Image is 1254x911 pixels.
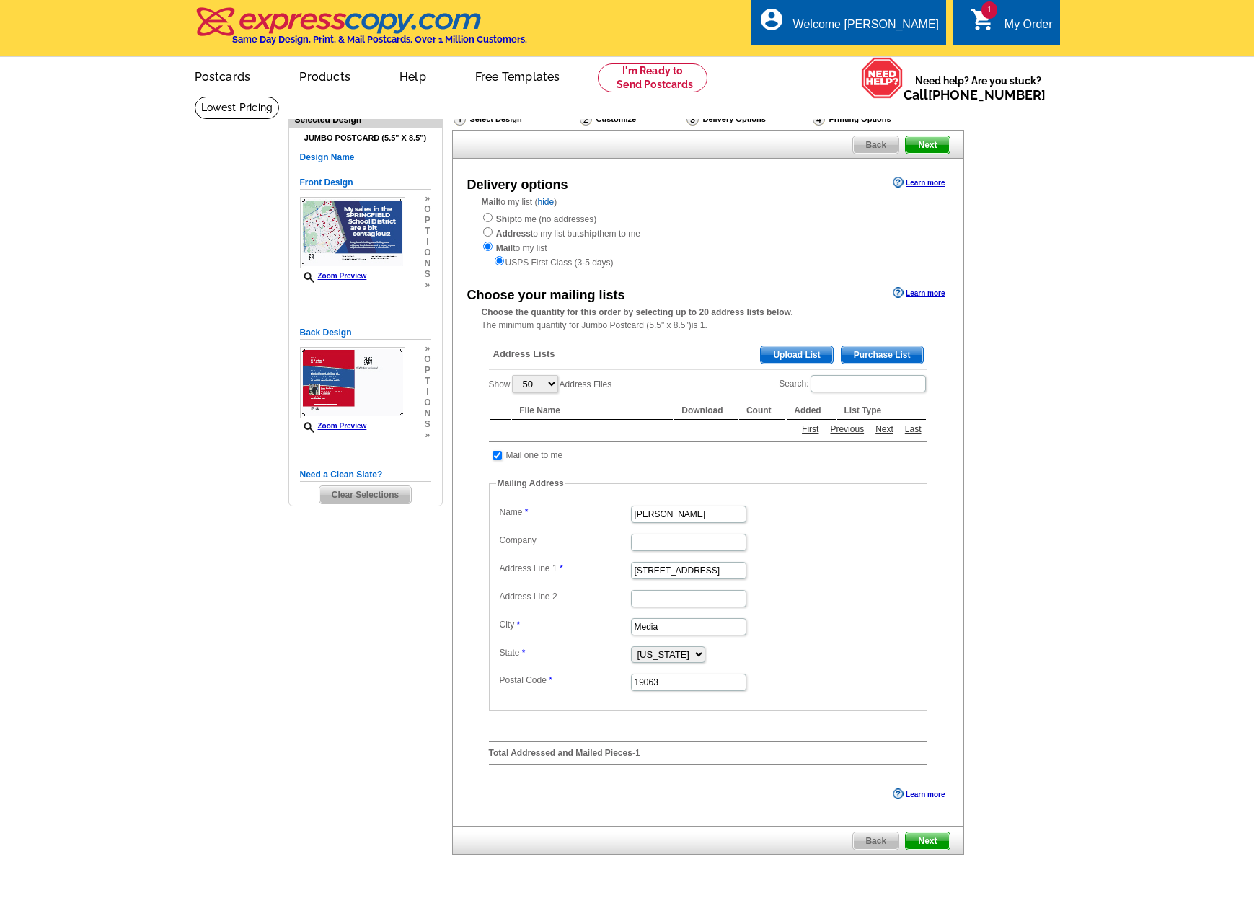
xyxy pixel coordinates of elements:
h5: Design Name [300,151,431,164]
span: o [424,204,430,215]
div: My Order [1004,18,1053,38]
strong: Ship [496,214,515,224]
img: small-thumb.jpg [300,197,405,268]
label: Company [500,534,630,547]
img: Delivery Options [686,113,699,126]
th: Added [787,402,835,420]
span: » [424,430,430,441]
label: Show Address Files [489,374,612,395]
span: Call [904,87,1046,102]
div: Choose your mailing lists [467,286,625,305]
a: hide [538,197,555,207]
a: Postcards [172,58,274,92]
img: small-thumb.jpg [300,347,405,418]
span: Address Lists [493,348,555,361]
a: Free Templates [452,58,583,92]
span: Back [853,136,898,154]
div: to me (no addresses) to my list but them to me to my list [482,211,935,269]
a: 1 shopping_cart My Order [970,16,1053,34]
span: n [424,408,430,419]
a: Next [872,423,897,436]
a: Back [852,136,899,154]
strong: Choose the quantity for this order by selecting up to 20 address lists below. [482,307,793,317]
span: Next [906,832,949,850]
a: Last [901,423,925,436]
span: n [424,258,430,269]
span: Purchase List [842,346,923,364]
span: » [424,280,430,291]
th: List Type [837,402,926,420]
strong: Mail [496,243,513,253]
span: o [424,354,430,365]
a: Learn more [893,788,945,800]
span: 1 [981,1,997,19]
div: USPS First Class (3-5 days) [482,255,935,269]
strong: Mail [482,197,498,207]
span: i [424,237,430,247]
a: Help [376,58,449,92]
div: Customize [578,112,685,130]
div: Welcome [PERSON_NAME] [793,18,939,38]
span: Back [853,832,898,850]
th: Download [674,402,738,420]
label: Address Line 1 [500,562,630,575]
div: Printing Options [811,112,940,126]
th: Count [739,402,785,420]
span: t [424,376,430,387]
h4: Same Day Design, Print, & Mail Postcards. Over 1 Million Customers. [232,34,527,45]
legend: Mailing Address [496,477,565,490]
strong: Address [496,229,531,239]
label: State [500,646,630,659]
i: shopping_cart [970,6,996,32]
span: » [424,193,430,204]
a: Products [276,58,374,92]
label: Name [500,506,630,519]
label: Search: [779,374,927,394]
div: Selected Design [289,113,442,126]
span: o [424,247,430,258]
a: Same Day Design, Print, & Mail Postcards. Over 1 Million Customers. [195,17,527,45]
strong: ship [579,229,597,239]
div: - [482,335,935,776]
a: Learn more [893,177,945,188]
span: Next [906,136,949,154]
div: Delivery options [467,175,568,195]
h4: Jumbo Postcard (5.5" x 8.5") [300,133,431,143]
div: to my list ( ) [453,195,963,269]
strong: Total Addressed and Mailed Pieces [489,748,632,758]
span: » [424,343,430,354]
td: Mail one to me [505,448,564,462]
span: p [424,215,430,226]
span: Need help? Are you stuck? [904,74,1053,102]
th: File Name [512,402,673,420]
label: Postal Code [500,674,630,687]
span: s [424,269,430,280]
div: The minimum quantity for Jumbo Postcard (5.5" x 8.5")is 1. [453,306,963,332]
span: Clear Selections [319,486,411,503]
img: Select Design [454,113,466,126]
a: First [798,423,822,436]
div: Select Design [452,112,578,130]
label: City [500,618,630,631]
img: Customize [580,113,592,126]
a: Previous [826,423,867,436]
span: t [424,226,430,237]
span: i [424,387,430,397]
span: s [424,419,430,430]
i: account_circle [759,6,785,32]
img: Printing Options & Summary [813,113,825,126]
span: Upload List [761,346,832,364]
span: o [424,397,430,408]
img: help [861,57,904,99]
span: p [424,365,430,376]
h5: Front Design [300,176,431,190]
h5: Back Design [300,326,431,340]
a: Back [852,832,899,850]
h5: Need a Clean Slate? [300,468,431,482]
input: Search: [811,375,926,392]
select: ShowAddress Files [512,375,558,393]
a: [PHONE_NUMBER] [928,87,1046,102]
a: Zoom Preview [300,272,367,280]
span: 1 [635,748,640,758]
label: Address Line 2 [500,590,630,603]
